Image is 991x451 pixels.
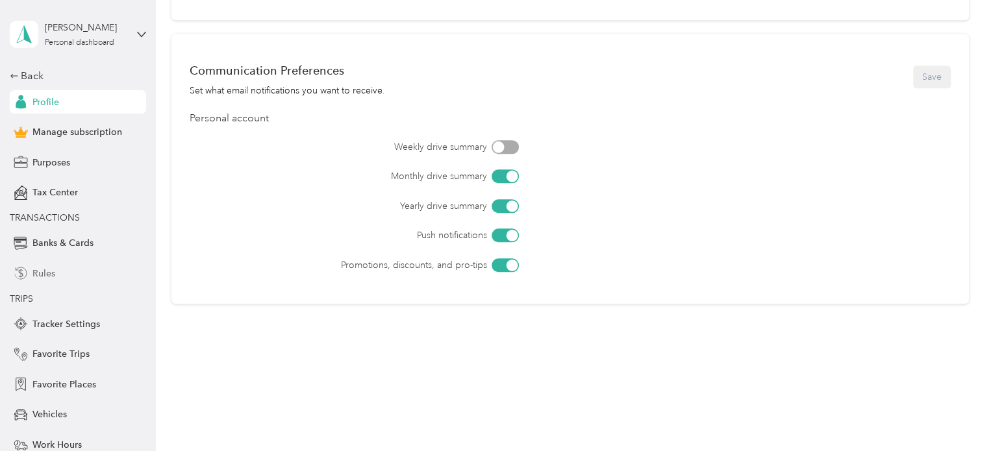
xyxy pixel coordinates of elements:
[45,21,126,34] div: [PERSON_NAME]
[262,140,487,154] label: Weekly drive summary
[32,408,67,421] span: Vehicles
[32,378,96,391] span: Favorite Places
[32,125,122,139] span: Manage subscription
[190,64,385,77] div: Communication Preferences
[32,95,59,109] span: Profile
[262,228,487,242] label: Push notifications
[32,156,70,169] span: Purposes
[10,293,33,304] span: TRIPS
[190,111,951,127] div: Personal account
[32,317,100,331] span: Tracker Settings
[190,84,385,97] div: Set what email notifications you want to receive.
[32,186,78,199] span: Tax Center
[45,39,114,47] div: Personal dashboard
[32,267,55,280] span: Rules
[32,236,94,250] span: Banks & Cards
[262,199,487,213] label: Yearly drive summary
[918,378,991,451] iframe: Everlance-gr Chat Button Frame
[10,68,140,84] div: Back
[262,169,487,183] label: Monthly drive summary
[262,258,487,272] label: Promotions, discounts, and pro-tips
[10,212,80,223] span: TRANSACTIONS
[32,347,90,361] span: Favorite Trips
